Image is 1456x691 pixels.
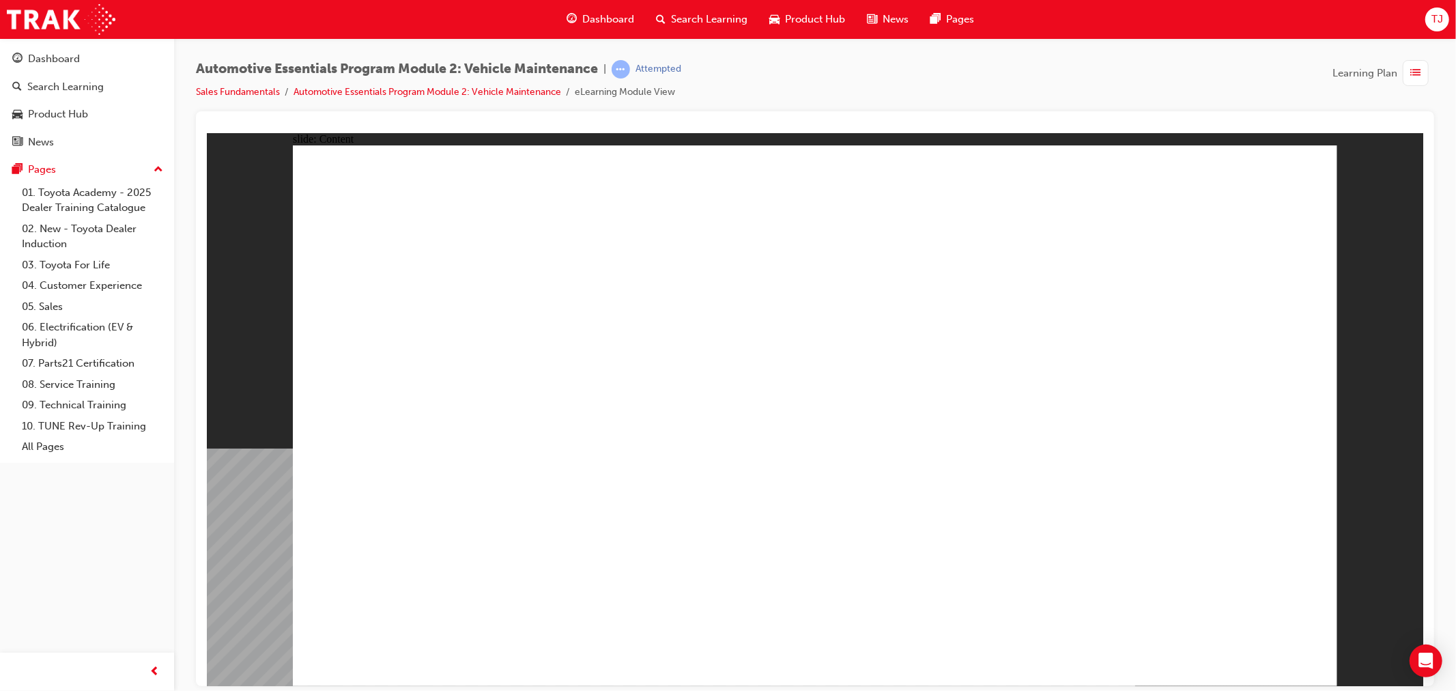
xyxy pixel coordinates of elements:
span: Search Learning [671,12,747,27]
a: 05. Sales [16,296,169,318]
div: Attempted [636,63,681,76]
span: search-icon [656,11,666,28]
span: Automotive Essentials Program Module 2: Vehicle Maintenance [196,61,598,77]
span: Learning Plan [1332,66,1397,81]
a: Search Learning [5,74,169,100]
div: Product Hub [28,107,88,122]
span: Product Hub [785,12,845,27]
button: TJ [1425,8,1449,31]
span: list-icon [1411,65,1421,82]
span: news-icon [12,137,23,149]
a: 06. Electrification (EV & Hybrid) [16,317,169,353]
button: Pages [5,157,169,182]
span: TJ [1431,12,1443,27]
div: News [28,135,54,150]
span: pages-icon [930,11,941,28]
span: | [603,61,606,77]
span: guage-icon [12,53,23,66]
a: 02. New - Toyota Dealer Induction [16,218,169,255]
span: search-icon [12,81,22,94]
button: Learning Plan [1332,60,1434,86]
a: Automotive Essentials Program Module 2: Vehicle Maintenance [294,86,561,98]
a: News [5,130,169,155]
a: car-iconProduct Hub [758,5,856,33]
a: 10. TUNE Rev-Up Training [16,416,169,437]
a: Product Hub [5,102,169,127]
span: News [883,12,909,27]
a: 09. Technical Training [16,395,169,416]
button: DashboardSearch LearningProduct HubNews [5,44,169,157]
a: search-iconSearch Learning [645,5,758,33]
img: Trak [7,4,115,35]
a: All Pages [16,436,169,457]
span: pages-icon [12,164,23,176]
span: Pages [946,12,974,27]
div: Dashboard [28,51,80,67]
a: guage-iconDashboard [556,5,645,33]
span: guage-icon [567,11,577,28]
a: 08. Service Training [16,374,169,395]
div: Open Intercom Messenger [1410,645,1442,677]
span: learningRecordVerb_ATTEMPT-icon [612,60,630,79]
span: car-icon [12,109,23,121]
a: pages-iconPages [919,5,985,33]
li: eLearning Module View [575,85,675,100]
span: up-icon [154,161,163,179]
a: 03. Toyota For Life [16,255,169,276]
a: Dashboard [5,46,169,72]
a: news-iconNews [856,5,919,33]
a: 04. Customer Experience [16,275,169,296]
span: car-icon [769,11,780,28]
div: Pages [28,162,56,178]
a: 01. Toyota Academy - 2025 Dealer Training Catalogue [16,182,169,218]
div: Search Learning [27,79,104,95]
a: 07. Parts21 Certification [16,353,169,374]
span: Dashboard [582,12,634,27]
span: prev-icon [150,664,160,681]
span: news-icon [867,11,877,28]
a: Sales Fundamentals [196,86,280,98]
